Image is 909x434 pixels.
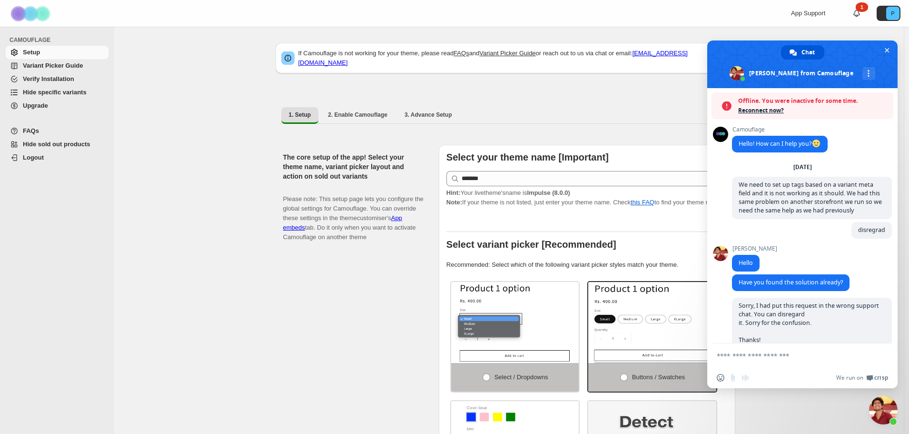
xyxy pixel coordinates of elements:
[852,9,861,18] a: 1
[6,86,109,99] a: Hide specific variants
[632,373,685,381] span: Buttons / Swatches
[8,0,55,27] img: Camouflage
[451,282,579,363] img: Select / Dropdowns
[328,111,387,119] span: 2. Enable Camouflage
[446,189,461,196] strong: Hint:
[23,154,44,161] span: Logout
[858,226,885,234] span: disregrad
[23,49,40,56] span: Setup
[283,152,424,181] h2: The core setup of the app! Select your theme name, variant picker layout and action on sold out v...
[446,260,728,270] p: Recommended: Select which of the following variant picker styles match your theme.
[23,127,39,134] span: FAQs
[739,259,753,267] span: Hello
[836,374,863,382] span: We run on
[891,10,894,16] text: P
[405,111,452,119] span: 3. Advance Setup
[298,49,730,68] p: If Camouflage is not working for your theme, please read and or reach out to us via chat or email:
[801,45,815,60] span: Chat
[739,278,843,286] span: Have you found the solution already?
[882,45,892,55] span: Close chat
[454,50,469,57] a: FAQs
[738,96,889,106] span: Offline. You were inactive for some time.
[283,185,424,242] p: Please note: This setup page lets you configure the global settings for Camouflage. You can overr...
[732,126,828,133] span: Camouflage
[717,352,867,360] textarea: Compose your message...
[739,302,879,353] span: Sorry, I had put this request in the wrong support chat. You can disregard it. Sorry for the conf...
[23,141,90,148] span: Hide sold out products
[739,181,882,214] span: We need to set up tags based on a variant meta field and it is not working as it should. We had t...
[6,99,109,112] a: Upgrade
[6,138,109,151] a: Hide sold out products
[6,151,109,164] a: Logout
[289,111,311,119] span: 1. Setup
[6,124,109,138] a: FAQs
[732,245,777,252] span: [PERSON_NAME]
[781,45,824,60] div: Chat
[856,2,868,12] div: 1
[862,67,875,80] div: More channels
[10,36,109,44] span: CAMOUFLAGE
[6,59,109,72] a: Variant Picker Guide
[739,140,821,148] span: Hello! How can I help you?
[23,89,87,96] span: Hide specific variants
[869,396,898,424] div: Close chat
[791,10,825,17] span: App Support
[446,188,728,207] p: If your theme is not listed, just enter your theme name. Check to find your theme name.
[877,6,900,21] button: Avatar with initials P
[23,75,74,82] span: Verify Installation
[588,282,716,363] img: Buttons / Swatches
[874,374,888,382] span: Crisp
[23,102,48,109] span: Upgrade
[631,199,654,206] a: this FAQ
[793,164,812,170] div: [DATE]
[446,199,462,206] strong: Note:
[836,374,888,382] a: We run onCrisp
[527,189,570,196] strong: Impulse (8.0.0)
[494,373,548,381] span: Select / Dropdowns
[717,374,724,382] span: Insert an emoji
[446,239,616,250] b: Select variant picker [Recommended]
[6,72,109,86] a: Verify Installation
[479,50,535,57] a: Variant Picker Guide
[446,189,570,196] span: Your live theme's name is
[446,152,609,162] b: Select your theme name [Important]
[886,7,899,20] span: Avatar with initials P
[6,46,109,59] a: Setup
[738,106,889,115] span: Reconnect now?
[23,62,83,69] span: Variant Picker Guide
